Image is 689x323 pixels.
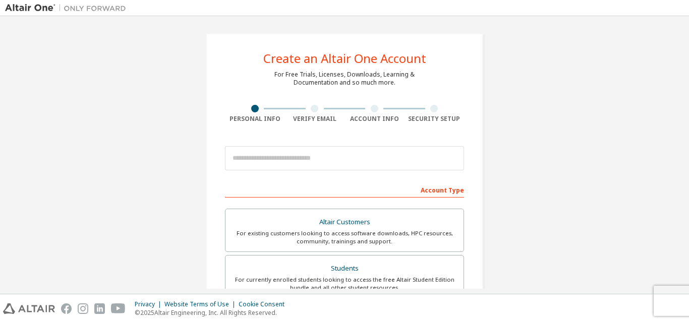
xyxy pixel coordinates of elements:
[274,71,415,87] div: For Free Trials, Licenses, Downloads, Learning & Documentation and so much more.
[225,115,285,123] div: Personal Info
[232,229,457,245] div: For existing customers looking to access software downloads, HPC resources, community, trainings ...
[3,303,55,314] img: altair_logo.svg
[232,215,457,229] div: Altair Customers
[94,303,105,314] img: linkedin.svg
[135,308,291,317] p: © 2025 Altair Engineering, Inc. All Rights Reserved.
[78,303,88,314] img: instagram.svg
[263,52,426,64] div: Create an Altair One Account
[225,181,464,198] div: Account Type
[239,300,291,308] div: Cookie Consent
[61,303,72,314] img: facebook.svg
[344,115,405,123] div: Account Info
[405,115,465,123] div: Security Setup
[232,262,457,276] div: Students
[5,3,131,13] img: Altair One
[285,115,345,123] div: Verify Email
[135,300,164,308] div: Privacy
[164,300,239,308] div: Website Terms of Use
[111,303,126,314] img: youtube.svg
[232,276,457,292] div: For currently enrolled students looking to access the free Altair Student Edition bundle and all ...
